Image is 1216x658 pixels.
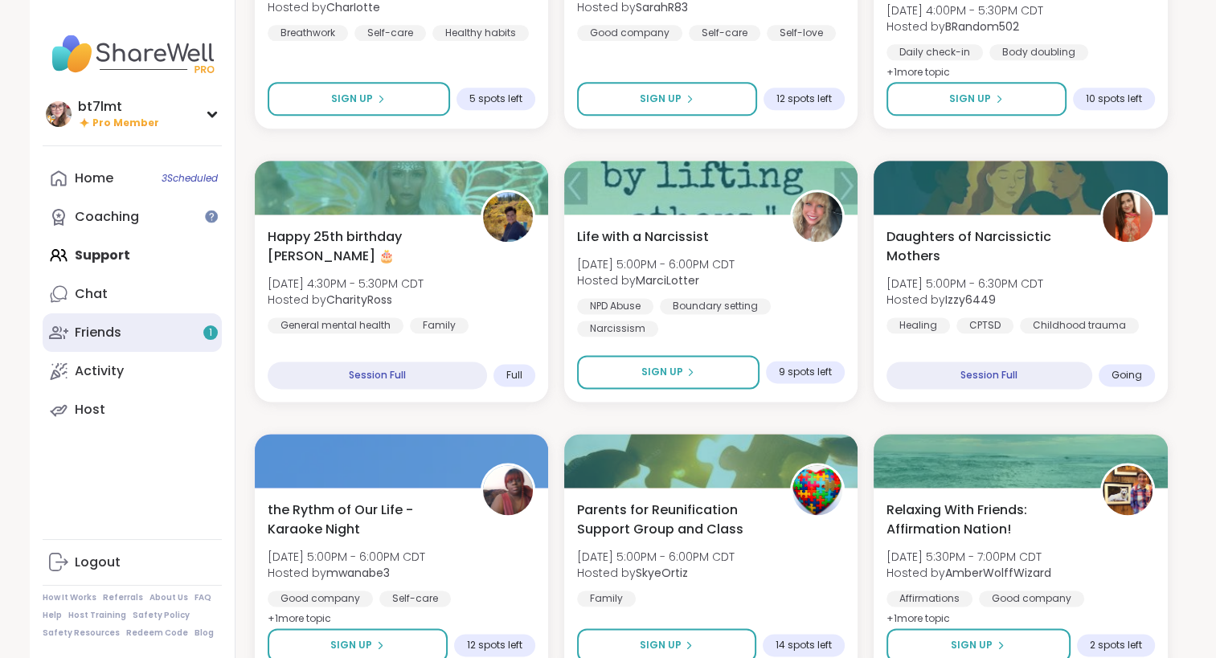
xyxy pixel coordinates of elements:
[46,101,72,127] img: bt7lmt
[577,549,735,565] span: [DATE] 5:00PM - 6:00PM CDT
[432,25,529,41] div: Healthy habits
[75,170,113,187] div: Home
[577,565,735,581] span: Hosted by
[268,25,348,41] div: Breathwork
[75,554,121,571] div: Logout
[162,172,218,185] span: 3 Scheduled
[149,592,188,603] a: About Us
[641,365,682,379] span: Sign Up
[75,362,124,380] div: Activity
[43,352,222,390] a: Activity
[660,298,771,314] div: Boundary setting
[577,256,735,272] span: [DATE] 5:00PM - 6:00PM CDT
[639,638,681,652] span: Sign Up
[779,366,832,378] span: 9 spots left
[75,285,108,303] div: Chat
[92,116,159,130] span: Pro Member
[43,390,222,429] a: Host
[43,275,222,313] a: Chat
[577,501,772,539] span: Parents for Reunification Support Group and Class
[577,227,709,247] span: Life with a Narcissist
[776,639,832,652] span: 14 spots left
[268,227,463,266] span: Happy 25th birthday [PERSON_NAME] 🎂
[268,591,373,607] div: Good company
[689,25,760,41] div: Self-care
[194,592,211,603] a: FAQ
[577,591,636,607] div: Family
[467,639,522,652] span: 12 spots left
[43,627,120,639] a: Safety Resources
[194,627,214,639] a: Blog
[268,292,424,308] span: Hosted by
[78,98,159,116] div: bt7lmt
[268,565,425,581] span: Hosted by
[43,159,222,198] a: Home3Scheduled
[75,324,121,341] div: Friends
[75,208,139,226] div: Coaching
[43,610,62,621] a: Help
[331,92,373,106] span: Sign Up
[354,25,426,41] div: Self-care
[577,355,759,389] button: Sign Up
[767,25,836,41] div: Self-love
[577,82,757,116] button: Sign Up
[326,292,392,308] b: CharityRoss
[640,92,682,106] span: Sign Up
[268,82,450,116] button: Sign Up
[43,198,222,236] a: Coaching
[205,210,218,223] iframe: Spotlight
[776,92,832,105] span: 12 spots left
[577,272,735,288] span: Hosted by
[43,543,222,582] a: Logout
[410,317,469,333] div: Family
[268,362,487,389] div: Session Full
[68,610,126,621] a: Host Training
[636,565,688,581] b: SkyeOrtiz
[268,276,424,292] span: [DATE] 4:30PM - 5:30PM CDT
[268,317,403,333] div: General mental health
[577,298,653,314] div: NPD Abuse
[506,369,522,382] span: Full
[268,501,463,539] span: the Rythm of Our Life - Karaoke Night
[483,192,533,242] img: CharityRoss
[209,326,212,340] span: 1
[126,627,188,639] a: Redeem Code
[133,610,190,621] a: Safety Policy
[379,591,451,607] div: Self-care
[103,592,143,603] a: Referrals
[326,565,390,581] b: mwanabe3
[75,401,105,419] div: Host
[636,272,699,288] b: MarciLotter
[43,313,222,352] a: Friends1
[43,26,222,82] img: ShareWell Nav Logo
[268,549,425,565] span: [DATE] 5:00PM - 6:00PM CDT
[469,92,522,105] span: 5 spots left
[577,321,658,337] div: Narcissism
[483,465,533,515] img: mwanabe3
[330,638,372,652] span: Sign Up
[43,592,96,603] a: How It Works
[577,25,682,41] div: Good company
